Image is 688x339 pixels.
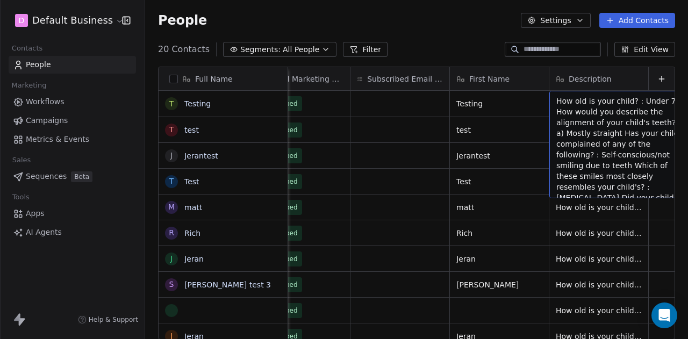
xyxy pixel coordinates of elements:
a: test [184,126,199,134]
span: Description [569,74,612,84]
a: Rich [184,229,200,237]
a: matt [184,203,202,212]
span: test [456,125,542,135]
span: Workflows [26,96,64,107]
a: AI Agents [9,223,136,241]
span: Segments: [240,44,281,55]
span: Metrics & Events [26,134,89,145]
span: How old is your child? : Under 7 How would you describe the alignment of your child's teeth? : a)... [556,96,684,278]
a: Apps [9,205,136,222]
div: J [170,150,173,161]
span: How old is your child? : 7–9 How would you describe the alignment of your child's teeth? : b) Sli... [556,202,642,213]
a: Jerantest [184,152,218,160]
div: t [169,124,174,135]
span: AI Agents [26,227,62,238]
span: How old is your child? : 7–9 How would you describe the alignment of your child's teeth? : c) Not... [556,254,642,264]
span: How old is your child? : 10–12 How would you describe the alignment of your child's teeth? : b) S... [556,279,642,290]
div: Email Marketing Consent [251,67,350,90]
button: Filter [343,42,388,57]
span: Help & Support [89,315,138,324]
span: Jeran [456,254,542,264]
a: Jeran [184,255,204,263]
div: R [169,227,174,239]
span: Beta [71,171,92,182]
span: D [19,15,25,26]
a: Metrics & Events [9,131,136,148]
span: [PERSON_NAME] [456,279,542,290]
button: Edit View [614,42,675,57]
div: T [169,176,174,187]
a: [PERSON_NAME] test 3 [184,280,271,289]
div: First Name [450,67,549,90]
div: Full Name [159,67,288,90]
span: Test [456,176,542,187]
span: How old is your child? : 10–12 How would you describe the alignment of your child's teeth? : b) S... [556,228,642,239]
span: Sequences [26,171,67,182]
span: Jerantest [456,150,542,161]
span: Campaigns [26,115,68,126]
a: Campaigns [9,112,136,129]
span: Default Business [32,13,113,27]
div: T [169,98,174,110]
div: J [170,253,173,264]
span: Contacts [7,40,47,56]
a: Test [184,177,199,186]
span: People [26,59,51,70]
span: How old is your child? : How would you describe the alignment of your child's teeth? : a) Mostly ... [556,305,642,316]
div: m [168,201,175,213]
a: SequencesBeta [9,168,136,185]
a: Testing [184,99,211,108]
button: Settings [521,13,590,28]
span: First Name [469,74,510,84]
span: Sales [8,152,35,168]
span: matt [456,202,542,213]
div: Description [549,67,648,90]
button: DDefault Business [13,11,114,30]
span: Rich [456,228,542,239]
span: People [158,12,207,28]
a: Help & Support [78,315,138,324]
span: Email Marketing Consent [269,74,343,84]
span: Marketing [7,77,51,93]
span: Tools [8,189,34,205]
button: Add Contacts [599,13,675,28]
span: Testing [456,98,542,109]
div: Subscribed Email Categories [350,67,449,90]
span: Apps [26,208,45,219]
a: Workflows [9,93,136,111]
span: All People [283,44,319,55]
span: Full Name [195,74,233,84]
span: 20 Contacts [158,43,210,56]
span: Subscribed Email Categories [367,74,443,84]
a: People [9,56,136,74]
div: Open Intercom Messenger [651,302,677,328]
div: S [169,279,174,290]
